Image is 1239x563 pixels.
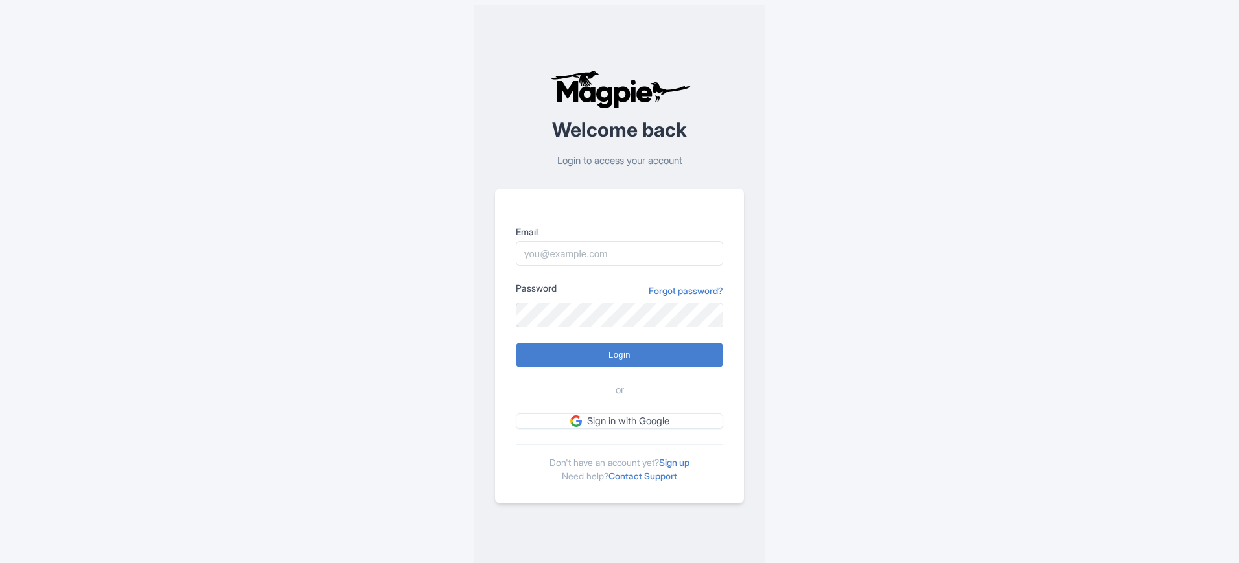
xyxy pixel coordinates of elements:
input: Login [516,343,723,367]
img: logo-ab69f6fb50320c5b225c76a69d11143b.png [547,70,693,109]
a: Contact Support [608,470,677,481]
div: Don't have an account yet? Need help? [516,444,723,483]
a: Forgot password? [649,284,723,297]
p: Login to access your account [495,154,744,168]
label: Email [516,225,723,238]
a: Sign up [659,457,689,468]
label: Password [516,281,557,295]
a: Sign in with Google [516,413,723,430]
h2: Welcome back [495,119,744,141]
img: google.svg [570,415,582,427]
input: you@example.com [516,241,723,266]
span: or [616,383,624,398]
